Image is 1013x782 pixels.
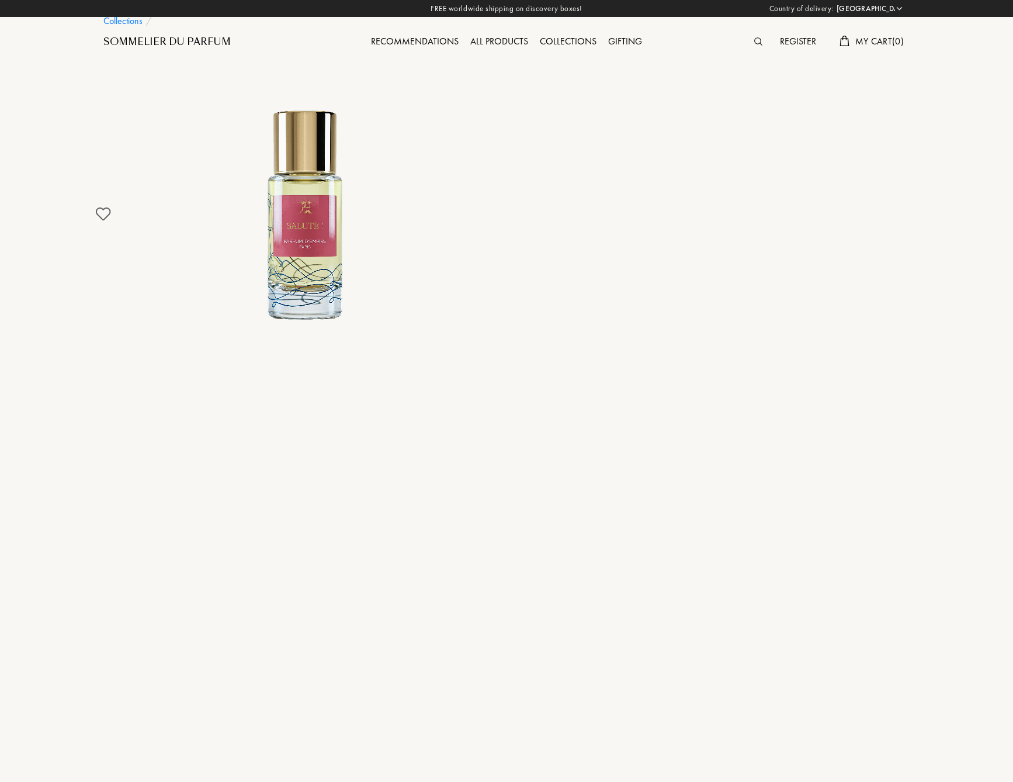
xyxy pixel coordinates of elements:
[464,34,534,50] div: All products
[855,35,904,47] span: My Cart ( 0 )
[365,35,464,47] a: Recommendations
[602,35,648,47] a: Gifting
[769,3,834,15] span: Country of delivery:
[602,34,648,50] div: Gifting
[464,35,534,47] a: All products
[754,37,762,46] img: search_icn.svg
[534,34,602,50] div: Collections
[839,36,849,46] img: cart.svg
[188,97,422,331] img: undefined undefined
[365,34,464,50] div: Recommendations
[774,35,822,47] a: Register
[103,35,231,49] a: Sommelier du Parfum
[534,35,602,47] a: Collections
[774,34,822,50] div: Register
[83,193,124,234] img: no_like_p.png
